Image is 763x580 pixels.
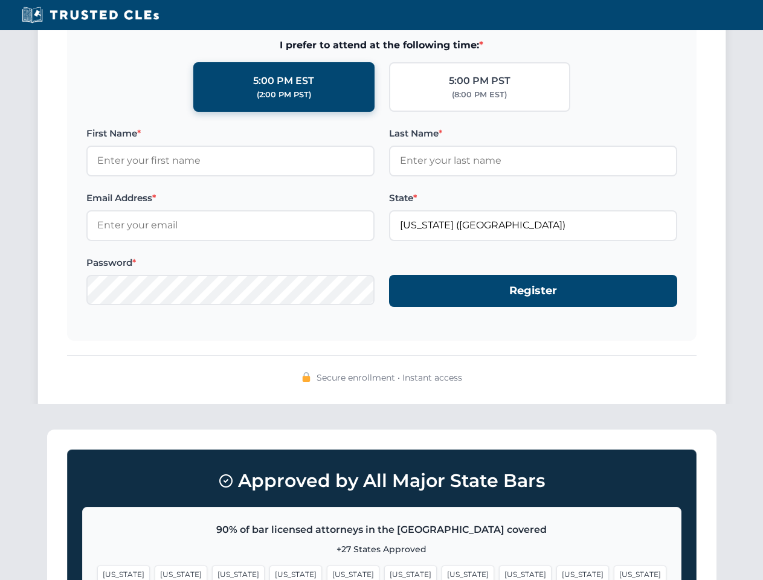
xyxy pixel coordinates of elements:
[86,191,375,205] label: Email Address
[86,210,375,240] input: Enter your email
[452,89,507,101] div: (8:00 PM EST)
[389,126,677,141] label: Last Name
[97,522,666,538] p: 90% of bar licensed attorneys in the [GEOGRAPHIC_DATA] covered
[389,275,677,307] button: Register
[389,191,677,205] label: State
[253,73,314,89] div: 5:00 PM EST
[317,371,462,384] span: Secure enrollment • Instant access
[97,543,666,556] p: +27 States Approved
[449,73,510,89] div: 5:00 PM PST
[301,372,311,382] img: 🔒
[86,37,677,53] span: I prefer to attend at the following time:
[18,6,163,24] img: Trusted CLEs
[86,256,375,270] label: Password
[389,210,677,240] input: Florida (FL)
[82,465,681,497] h3: Approved by All Major State Bars
[86,126,375,141] label: First Name
[389,146,677,176] input: Enter your last name
[86,146,375,176] input: Enter your first name
[257,89,311,101] div: (2:00 PM PST)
